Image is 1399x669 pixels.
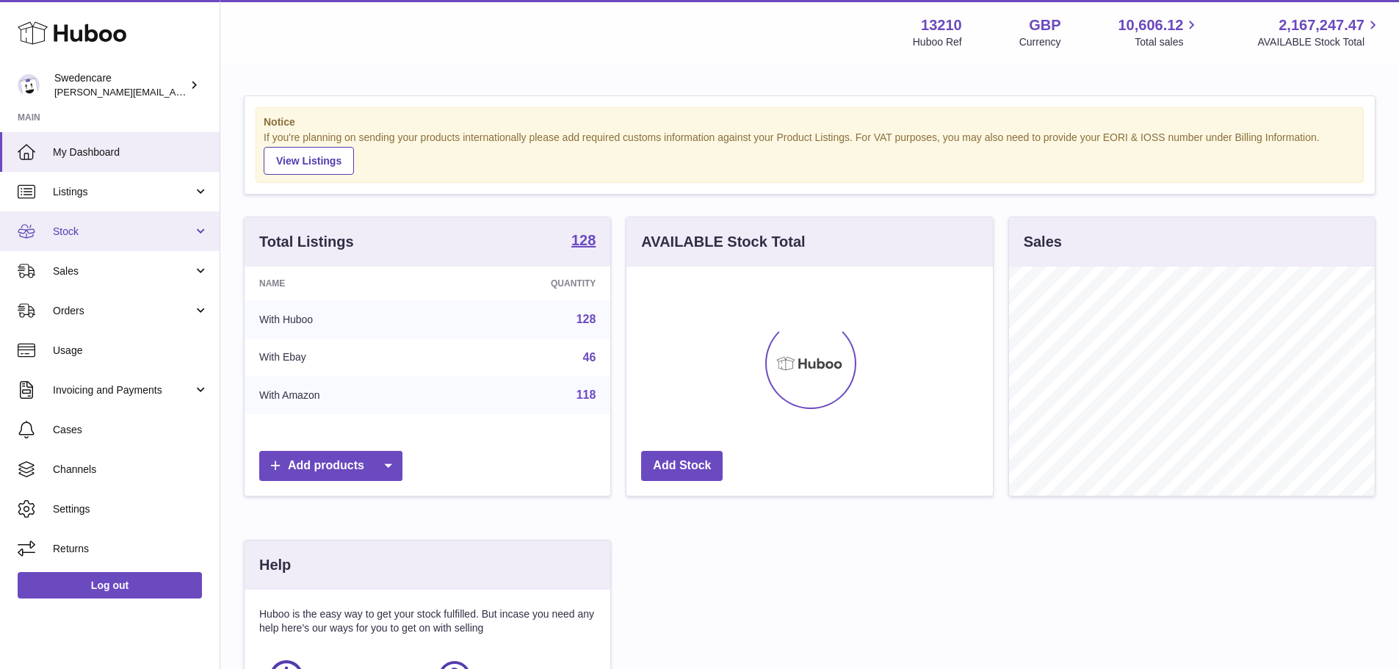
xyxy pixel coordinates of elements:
[53,502,209,516] span: Settings
[576,388,596,401] a: 118
[18,74,40,96] img: rebecca.fall@swedencare.co.uk
[1118,15,1183,35] span: 10,606.12
[583,351,596,364] a: 46
[1024,232,1062,252] h3: Sales
[245,300,445,339] td: With Huboo
[53,383,193,397] span: Invoicing and Payments
[571,233,596,247] strong: 128
[1257,15,1381,49] a: 2,167,247.47 AVAILABLE Stock Total
[53,542,209,556] span: Returns
[54,71,187,99] div: Swedencare
[264,115,1356,129] strong: Notice
[576,313,596,325] a: 128
[245,376,445,414] td: With Amazon
[53,225,193,239] span: Stock
[1019,35,1061,49] div: Currency
[921,15,962,35] strong: 13210
[259,555,291,575] h3: Help
[641,232,805,252] h3: AVAILABLE Stock Total
[1118,15,1200,49] a: 10,606.12 Total sales
[1279,15,1364,35] span: 2,167,247.47
[53,185,193,199] span: Listings
[18,572,202,599] a: Log out
[913,35,962,49] div: Huboo Ref
[53,344,209,358] span: Usage
[445,267,611,300] th: Quantity
[259,451,402,481] a: Add products
[641,451,723,481] a: Add Stock
[54,86,294,98] span: [PERSON_NAME][EMAIL_ADDRESS][DOMAIN_NAME]
[1135,35,1200,49] span: Total sales
[1029,15,1060,35] strong: GBP
[245,339,445,377] td: With Ebay
[53,304,193,318] span: Orders
[53,145,209,159] span: My Dashboard
[53,423,209,437] span: Cases
[264,131,1356,175] div: If you're planning on sending your products internationally please add required customs informati...
[53,264,193,278] span: Sales
[245,267,445,300] th: Name
[571,233,596,250] a: 128
[259,607,596,635] p: Huboo is the easy way to get your stock fulfilled. But incase you need any help here's our ways f...
[53,463,209,477] span: Channels
[1257,35,1381,49] span: AVAILABLE Stock Total
[264,147,354,175] a: View Listings
[259,232,354,252] h3: Total Listings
